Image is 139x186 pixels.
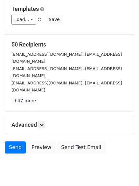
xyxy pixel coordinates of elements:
[11,52,122,64] small: [EMAIL_ADDRESS][DOMAIN_NAME]; [EMAIL_ADDRESS][DOMAIN_NAME]
[27,141,55,154] a: Preview
[11,81,122,93] small: [EMAIL_ADDRESS][DOMAIN_NAME]; [EMAIL_ADDRESS][DOMAIN_NAME]
[11,41,128,48] h5: 50 Recipients
[5,141,26,154] a: Send
[11,66,122,78] small: [EMAIL_ADDRESS][DOMAIN_NAME]; [EMAIL_ADDRESS][DOMAIN_NAME]
[107,155,139,186] iframe: Chat Widget
[11,97,38,105] a: +47 more
[107,155,139,186] div: Widget de chat
[11,121,128,128] h5: Advanced
[11,15,36,25] a: Load...
[46,15,62,25] button: Save
[11,5,39,12] a: Templates
[57,141,105,154] a: Send Test Email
